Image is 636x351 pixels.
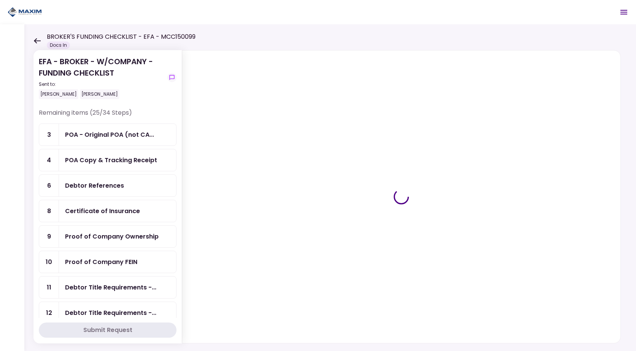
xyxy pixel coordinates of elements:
div: Certificate of Insurance [65,206,140,216]
div: Proof of Company FEIN [65,257,137,267]
a: 8Certificate of Insurance [39,200,176,222]
img: Partner icon [8,6,42,18]
div: 11 [39,277,59,298]
div: Sent to: [39,81,164,88]
div: Debtor Title Requirements - Other Requirements [65,283,156,292]
a: 9Proof of Company Ownership [39,225,176,248]
button: Open menu [615,3,633,21]
a: 10Proof of Company FEIN [39,251,176,273]
div: 10 [39,251,59,273]
div: Docs In [47,41,70,49]
div: Remaining items (25/34 Steps) [39,108,176,123]
div: Proof of Company Ownership [65,232,159,241]
a: 4POA Copy & Tracking Receipt [39,149,176,171]
div: 3 [39,124,59,145]
div: Debtor References [65,181,124,190]
button: show-messages [167,73,176,82]
div: 8 [39,200,59,222]
div: 12 [39,302,59,324]
div: EFA - BROKER - W/COMPANY - FUNDING CHECKLIST [39,56,164,99]
div: Submit Request [83,326,132,335]
div: POA Copy & Tracking Receipt [65,155,157,165]
div: POA - Original POA (not CA or GA) (Received in house) [65,130,154,139]
div: [PERSON_NAME] [39,89,78,99]
div: 9 [39,226,59,247]
h1: BROKER'S FUNDING CHECKLIST - EFA - MCC150099 [47,32,196,41]
a: 6Debtor References [39,174,176,197]
div: Debtor Title Requirements - Proof of IRP or Exemption [65,308,156,318]
div: 6 [39,175,59,196]
div: [PERSON_NAME] [80,89,119,99]
div: 4 [39,149,59,171]
a: 3POA - Original POA (not CA or GA) (Received in house) [39,123,176,146]
button: Submit Request [39,323,176,338]
a: 11Debtor Title Requirements - Other Requirements [39,276,176,299]
a: 12Debtor Title Requirements - Proof of IRP or Exemption [39,302,176,324]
